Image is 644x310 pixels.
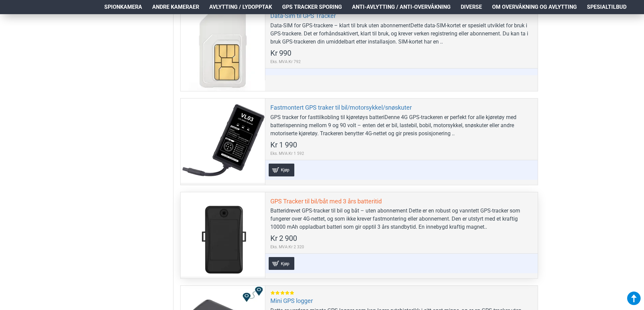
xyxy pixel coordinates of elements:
a: GPS Tracker til bil/båt med 3 års batteritid GPS Tracker til bil/båt med 3 års batteritid [181,192,265,277]
span: Spionkamera [104,3,142,11]
div: Data-SIM for GPS-trackere – klart til bruk uten abonnementDette data-SIM-kortet er spesielt utvik... [270,22,533,46]
span: Andre kameraer [152,3,199,11]
a: GPS Tracker til bil/båt med 3 års batteritid [270,197,382,205]
span: Anti-avlytting / Anti-overvåkning [352,3,451,11]
span: Om overvåkning og avlytting [492,3,577,11]
span: Kjøp [279,168,291,172]
span: Eks. MVA:Kr 1 592 [270,150,304,157]
span: Kr 2 900 [270,235,297,242]
a: Fastmontert GPS traker til bil/motorsykkel/snøskuter Fastmontert GPS traker til bil/motorsykkel/s... [181,98,265,183]
span: Kr 990 [270,50,291,57]
span: Avlytting / Lydopptak [209,3,272,11]
a: Mini GPS logger [270,297,313,305]
span: Eks. MVA:Kr 2 320 [270,244,304,250]
span: Diverse [461,3,482,11]
a: Data-Sim til GPS Tracker [181,7,265,91]
span: Spesialtilbud [587,3,626,11]
span: Kjøp [279,261,291,266]
span: Kr 1 990 [270,141,297,149]
a: Fastmontert GPS traker til bil/motorsykkel/snøskuter [270,104,412,111]
div: GPS tracker for fasttilkobling til kjøretøys batteriDenne 4G GPS-trackeren er perfekt for alle kj... [270,113,533,138]
span: GPS Tracker Sporing [282,3,342,11]
div: Batteridrevet GPS-tracker til bil og båt – uten abonnement Dette er en robust og vanntett GPS-tra... [270,207,533,231]
span: Eks. MVA:Kr 792 [270,59,301,65]
a: Data-Sim til GPS Tracker [270,12,336,20]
